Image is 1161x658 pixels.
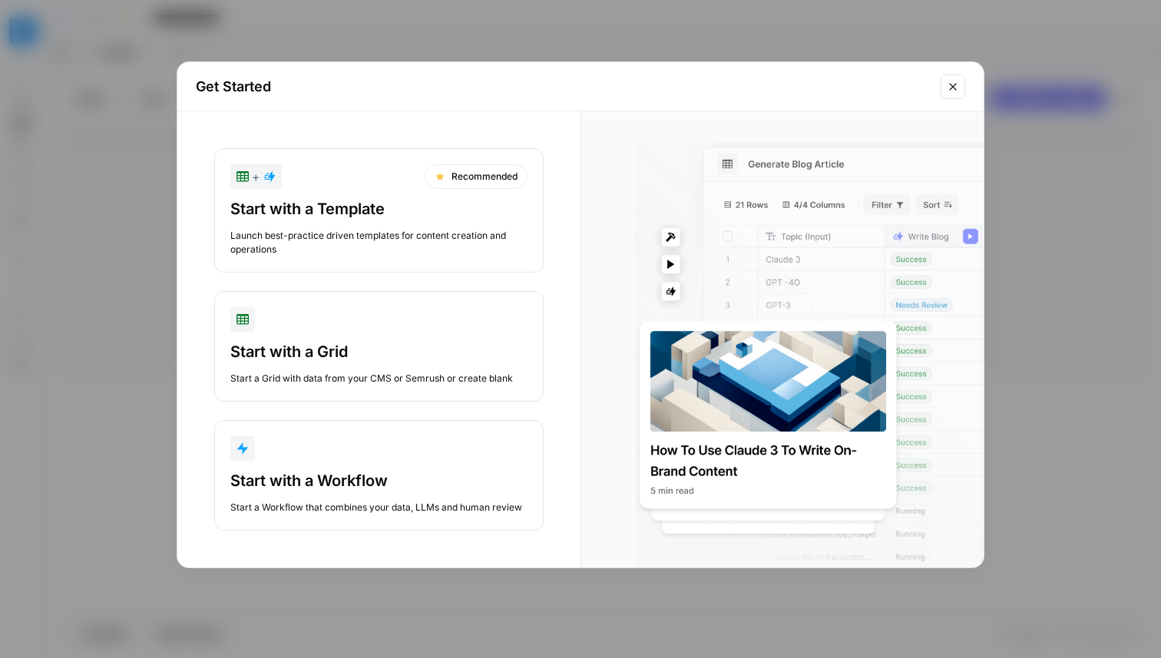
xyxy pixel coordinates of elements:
[230,372,528,385] div: Start a Grid with data from your CMS or Semrush or create blank
[230,341,528,362] div: Start with a Grid
[230,198,528,220] div: Start with a Template
[214,148,544,273] button: +RecommendedStart with a TemplateLaunch best-practice driven templates for content creation and o...
[214,420,544,531] button: Start with a WorkflowStart a Workflow that combines your data, LLMs and human review
[230,501,528,514] div: Start a Workflow that combines your data, LLMs and human review
[230,229,528,256] div: Launch best-practice driven templates for content creation and operations
[425,164,528,189] div: Recommended
[214,291,544,402] button: Start with a GridStart a Grid with data from your CMS or Semrush or create blank
[196,76,931,98] h2: Get Started
[230,470,528,491] div: Start with a Workflow
[237,167,276,186] div: +
[941,74,965,99] button: Close modal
